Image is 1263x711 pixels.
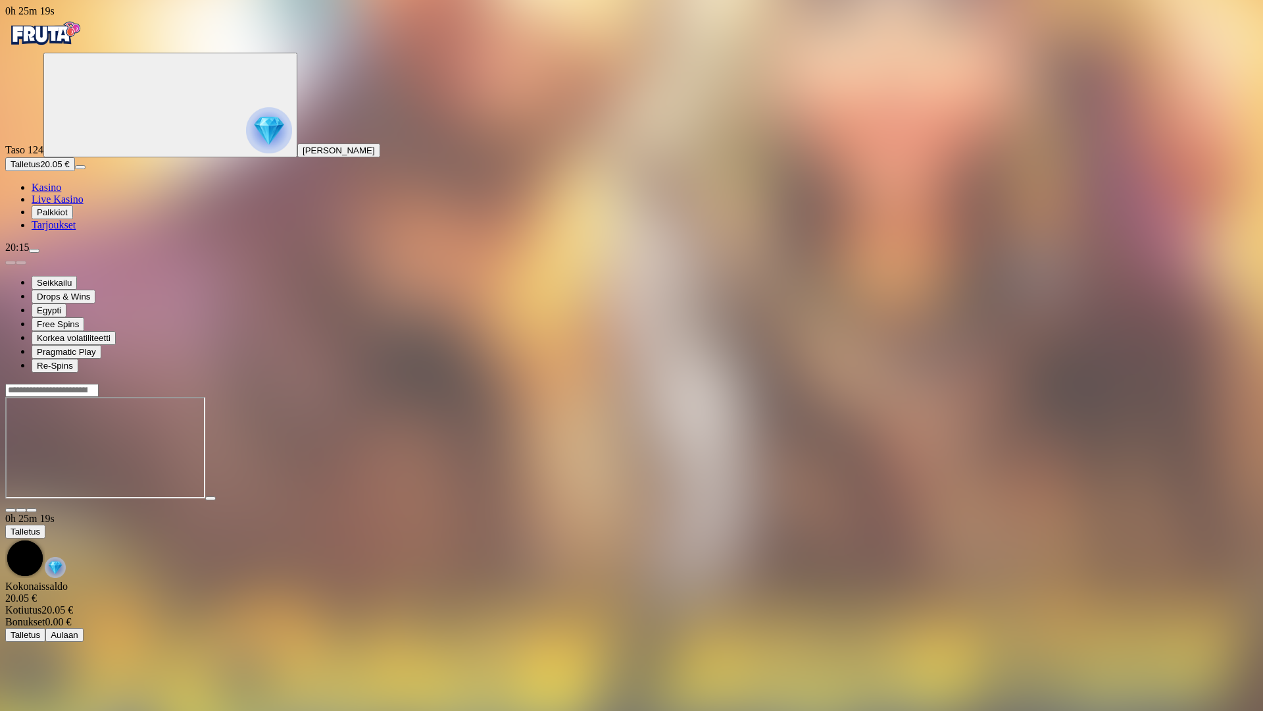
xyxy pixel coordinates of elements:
span: Re-Spins [37,361,73,371]
div: 0.00 € [5,616,1258,628]
button: Talletusplus icon20.05 € [5,157,75,171]
div: 20.05 € [5,592,1258,604]
button: fullscreen-exit icon [26,508,37,512]
button: Pragmatic Play [32,345,101,359]
span: Talletus [11,630,40,640]
button: Egypti [32,303,66,317]
button: chevron-down icon [16,508,26,512]
span: Talletus [11,527,40,537]
button: Re-Spins [32,359,78,373]
span: Drops & Wins [37,292,90,302]
span: Kasino [32,182,61,193]
span: user session time [5,5,55,16]
div: Game menu [5,513,1258,581]
span: Bonukset [5,616,45,627]
span: 20:15 [5,242,29,253]
button: Talletus [5,525,45,539]
span: [PERSON_NAME] [303,145,375,155]
span: Aulaan [51,630,78,640]
button: Talletus [5,628,45,642]
button: play icon [205,496,216,500]
span: 20.05 € [40,159,69,169]
button: close icon [5,508,16,512]
img: reward progress [246,107,292,153]
button: Aulaan [45,628,84,642]
button: next slide [16,261,26,265]
span: Korkea volatiliteetti [37,333,111,343]
span: user session time [5,513,55,524]
iframe: John Hunter and the Tomb of the Scarab Queen [5,397,205,498]
span: Egypti [37,305,61,315]
span: Free Spins [37,319,79,329]
button: reward iconPalkkiot [32,205,73,219]
span: Live Kasino [32,194,84,205]
button: Korkea volatiliteetti [32,331,116,345]
button: [PERSON_NAME] [297,144,380,157]
span: Talletus [11,159,40,169]
div: 20.05 € [5,604,1258,616]
button: Drops & Wins [32,290,95,303]
span: Taso 124 [5,144,43,155]
a: Fruta [5,41,84,52]
button: reward progress [43,53,297,157]
span: Seikkailu [37,278,72,288]
img: reward-icon [45,557,66,578]
nav: Primary [5,17,1258,231]
div: Kokonaissaldo [5,581,1258,604]
button: prev slide [5,261,16,265]
img: Fruta [5,17,84,50]
a: poker-chip iconLive Kasino [32,194,84,205]
button: menu [75,165,86,169]
span: Tarjoukset [32,219,76,230]
button: Seikkailu [32,276,77,290]
a: diamond iconKasino [32,182,61,193]
button: menu [29,249,39,253]
span: Kotiutus [5,604,41,616]
button: Free Spins [32,317,84,331]
span: Palkkiot [37,207,68,217]
a: gift-inverted iconTarjoukset [32,219,76,230]
span: Pragmatic Play [37,347,96,357]
input: Search [5,384,99,397]
div: Game menu content [5,581,1258,642]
